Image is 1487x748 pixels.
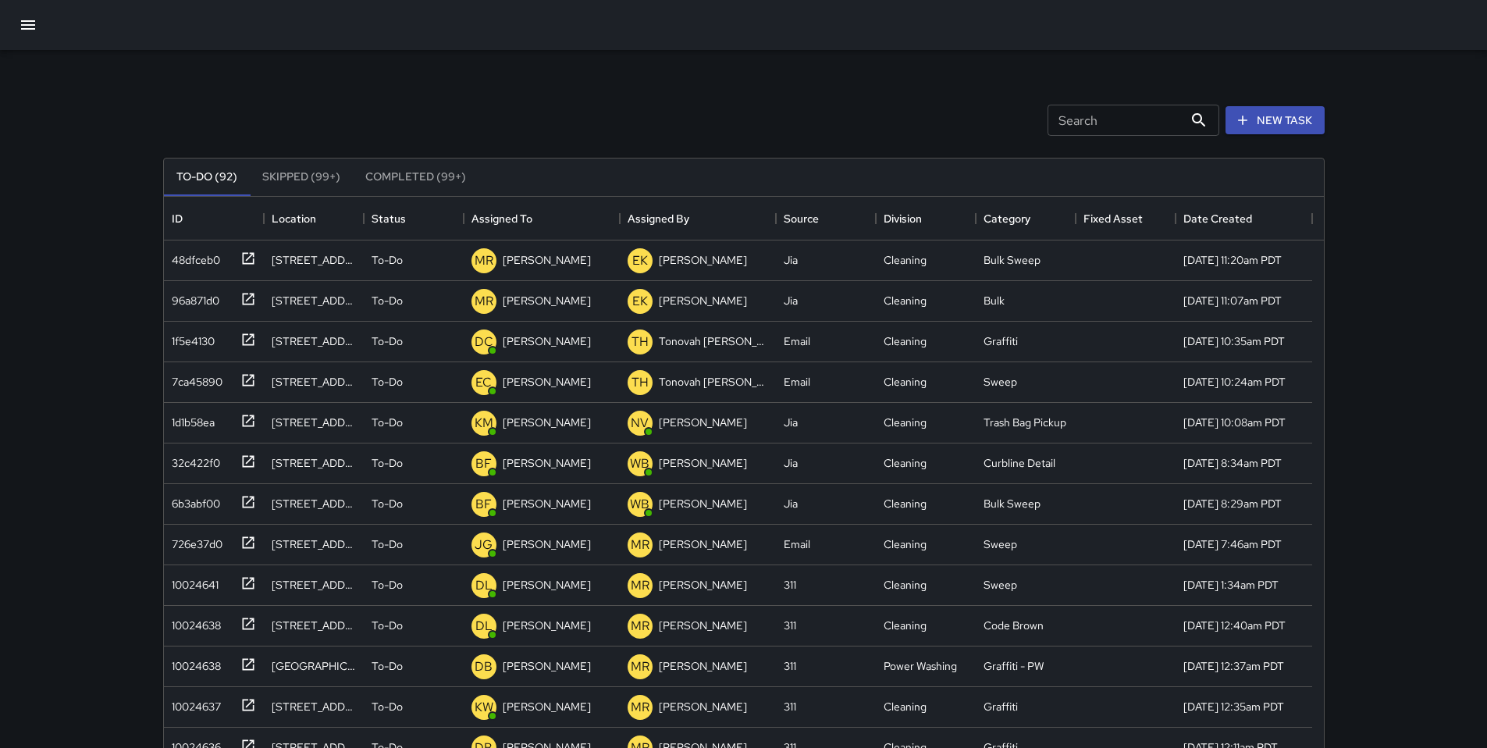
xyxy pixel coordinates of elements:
[165,327,215,349] div: 1f5e4130
[884,496,927,511] div: Cleaning
[1183,197,1252,240] div: Date Created
[784,658,796,674] div: 311
[165,571,219,593] div: 10024641
[1183,333,1285,349] div: 8/20/2025, 10:35am PDT
[272,577,356,593] div: 643 Natoma Street
[503,536,591,552] p: [PERSON_NAME]
[475,454,492,473] p: BF
[659,496,747,511] p: [PERSON_NAME]
[372,699,403,714] p: To-Do
[272,455,356,471] div: 260 Clara Street
[475,698,493,717] p: KW
[631,657,649,676] p: MR
[475,414,493,433] p: KM
[503,618,591,633] p: [PERSON_NAME]
[659,374,768,390] p: Tonovah [PERSON_NAME]
[784,333,810,349] div: Email
[1183,496,1282,511] div: 8/20/2025, 8:29am PDT
[1183,252,1282,268] div: 8/20/2025, 11:20am PDT
[776,197,876,240] div: Source
[164,197,264,240] div: ID
[884,618,927,633] div: Cleaning
[984,415,1066,430] div: Trash Bag Pickup
[659,455,747,471] p: [PERSON_NAME]
[372,252,403,268] p: To-Do
[1183,577,1279,593] div: 8/20/2025, 1:34am PDT
[659,415,747,430] p: [PERSON_NAME]
[784,374,810,390] div: Email
[165,490,220,511] div: 6b3abf00
[659,618,747,633] p: [PERSON_NAME]
[884,252,927,268] div: Cleaning
[1183,374,1286,390] div: 8/20/2025, 10:24am PDT
[984,577,1017,593] div: Sweep
[165,693,221,714] div: 10024637
[1076,197,1176,240] div: Fixed Asset
[884,536,927,552] div: Cleaning
[784,496,798,511] div: Jia
[503,415,591,430] p: [PERSON_NAME]
[784,536,810,552] div: Email
[364,197,464,240] div: Status
[659,293,747,308] p: [PERSON_NAME]
[659,252,747,268] p: [PERSON_NAME]
[631,373,649,392] p: TH
[250,159,353,196] button: Skipped (99+)
[1176,197,1312,240] div: Date Created
[372,333,403,349] p: To-Do
[984,455,1055,471] div: Curbline Detail
[165,368,222,390] div: 7ca45890
[272,252,356,268] div: 151a Russ Street
[372,577,403,593] p: To-Do
[372,455,403,471] p: To-Do
[165,246,220,268] div: 48dfceb0
[631,698,649,717] p: MR
[272,699,356,714] div: 1097 Howard Street
[475,251,493,270] p: MR
[1183,699,1284,714] div: 8/20/2025, 12:35am PDT
[475,536,493,554] p: JG
[884,577,927,593] div: Cleaning
[628,197,689,240] div: Assigned By
[976,197,1076,240] div: Category
[475,617,493,636] p: DL
[984,658,1044,674] div: Graffiti - PW
[632,292,648,311] p: EK
[984,252,1041,268] div: Bulk Sweep
[272,415,356,430] div: 140 7th Street
[272,618,356,633] div: 155 9th Street
[172,197,183,240] div: ID
[475,576,493,595] p: DL
[984,197,1030,240] div: Category
[659,699,747,714] p: [PERSON_NAME]
[630,454,649,473] p: WB
[784,577,796,593] div: 311
[1183,415,1286,430] div: 8/20/2025, 10:08am PDT
[475,495,492,514] p: BF
[884,455,927,471] div: Cleaning
[659,658,747,674] p: [PERSON_NAME]
[630,495,649,514] p: WB
[631,333,649,351] p: TH
[631,576,649,595] p: MR
[372,658,403,674] p: To-Do
[503,293,591,308] p: [PERSON_NAME]
[632,251,648,270] p: EK
[984,374,1017,390] div: Sweep
[876,197,976,240] div: Division
[984,333,1018,349] div: Graffiti
[353,159,478,196] button: Completed (99+)
[631,414,649,433] p: NV
[984,699,1018,714] div: Graffiti
[659,577,747,593] p: [PERSON_NAME]
[984,618,1044,633] div: Code Brown
[264,197,364,240] div: Location
[984,496,1041,511] div: Bulk Sweep
[1226,106,1325,135] button: New Task
[503,658,591,674] p: [PERSON_NAME]
[272,496,356,511] div: 243 Shipley Street
[884,658,957,674] div: Power Washing
[165,287,219,308] div: 96a871d0
[372,374,403,390] p: To-Do
[165,530,222,552] div: 726e37d0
